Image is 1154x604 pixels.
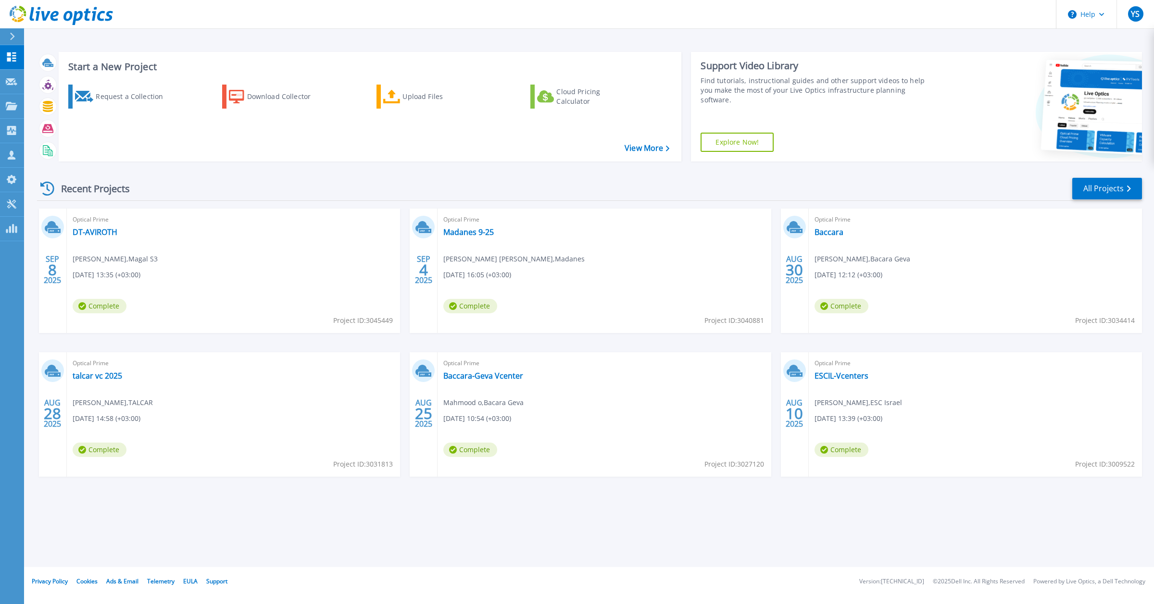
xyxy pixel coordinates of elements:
li: © 2025 Dell Inc. All Rights Reserved [933,579,1025,585]
a: Cookies [76,577,98,585]
a: View More [625,144,669,153]
a: Baccara-Geva Vcenter [443,371,523,381]
span: Complete [443,299,497,313]
div: Cloud Pricing Calculator [556,87,633,106]
span: Project ID: 3045449 [333,315,393,326]
span: 30 [786,266,803,274]
div: Request a Collection [96,87,173,106]
span: Complete [73,299,126,313]
span: [PERSON_NAME] , Bacara Geva [815,254,910,264]
div: AUG 2025 [43,396,62,431]
span: [DATE] 10:54 (+03:00) [443,413,511,424]
span: Project ID: 3034414 [1075,315,1135,326]
a: Privacy Policy [32,577,68,585]
span: 10 [786,409,803,418]
span: Optical Prime [73,358,394,369]
a: Upload Files [376,85,484,109]
div: SEP 2025 [43,252,62,287]
span: [PERSON_NAME] [PERSON_NAME] , Madanes [443,254,585,264]
span: [DATE] 12:12 (+03:00) [815,270,882,280]
span: [DATE] 16:05 (+03:00) [443,270,511,280]
div: AUG 2025 [785,252,803,287]
a: Download Collector [222,85,329,109]
span: Mahmood o , Bacara Geva [443,397,524,408]
a: DT-AVIROTH [73,227,117,237]
a: All Projects [1072,178,1142,199]
span: Optical Prime [443,358,765,369]
a: Telemetry [147,577,175,585]
span: Project ID: 3040881 [704,315,764,326]
span: Complete [443,443,497,457]
span: Complete [815,443,868,457]
li: Version: [TECHNICAL_ID] [859,579,924,585]
div: Download Collector [247,87,324,106]
div: Recent Projects [37,177,143,200]
span: 25 [415,409,432,418]
span: [PERSON_NAME] , TALCAR [73,397,153,408]
span: 8 [48,266,57,274]
span: Optical Prime [815,214,1136,225]
span: 4 [419,266,428,274]
span: Project ID: 3009522 [1075,459,1135,469]
span: 28 [44,409,61,418]
span: Complete [815,299,868,313]
div: AUG 2025 [785,396,803,431]
a: ESCIL-Vcenters [815,371,868,381]
span: [DATE] 13:39 (+03:00) [815,413,882,424]
span: Complete [73,443,126,457]
a: talcar vc 2025 [73,371,122,381]
a: Ads & Email [106,577,138,585]
span: Project ID: 3027120 [704,459,764,469]
div: Support Video Library [701,60,933,72]
a: Support [206,577,227,585]
a: Madanes 9-25 [443,227,494,237]
li: Powered by Live Optics, a Dell Technology [1033,579,1145,585]
span: Optical Prime [815,358,1136,369]
a: EULA [183,577,198,585]
a: Request a Collection [68,85,176,109]
span: YS [1131,10,1140,18]
div: Upload Files [402,87,479,106]
a: Cloud Pricing Calculator [530,85,638,109]
div: AUG 2025 [414,396,433,431]
a: Baccara [815,227,843,237]
span: [PERSON_NAME] , ESC Israel [815,397,902,408]
span: [PERSON_NAME] , Magal S3 [73,254,158,264]
h3: Start a New Project [68,62,669,72]
div: Find tutorials, instructional guides and other support videos to help you make the most of your L... [701,76,933,105]
span: [DATE] 13:35 (+03:00) [73,270,140,280]
span: Optical Prime [443,214,765,225]
div: SEP 2025 [414,252,433,287]
a: Explore Now! [701,133,774,152]
span: [DATE] 14:58 (+03:00) [73,413,140,424]
span: Optical Prime [73,214,394,225]
span: Project ID: 3031813 [333,459,393,469]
